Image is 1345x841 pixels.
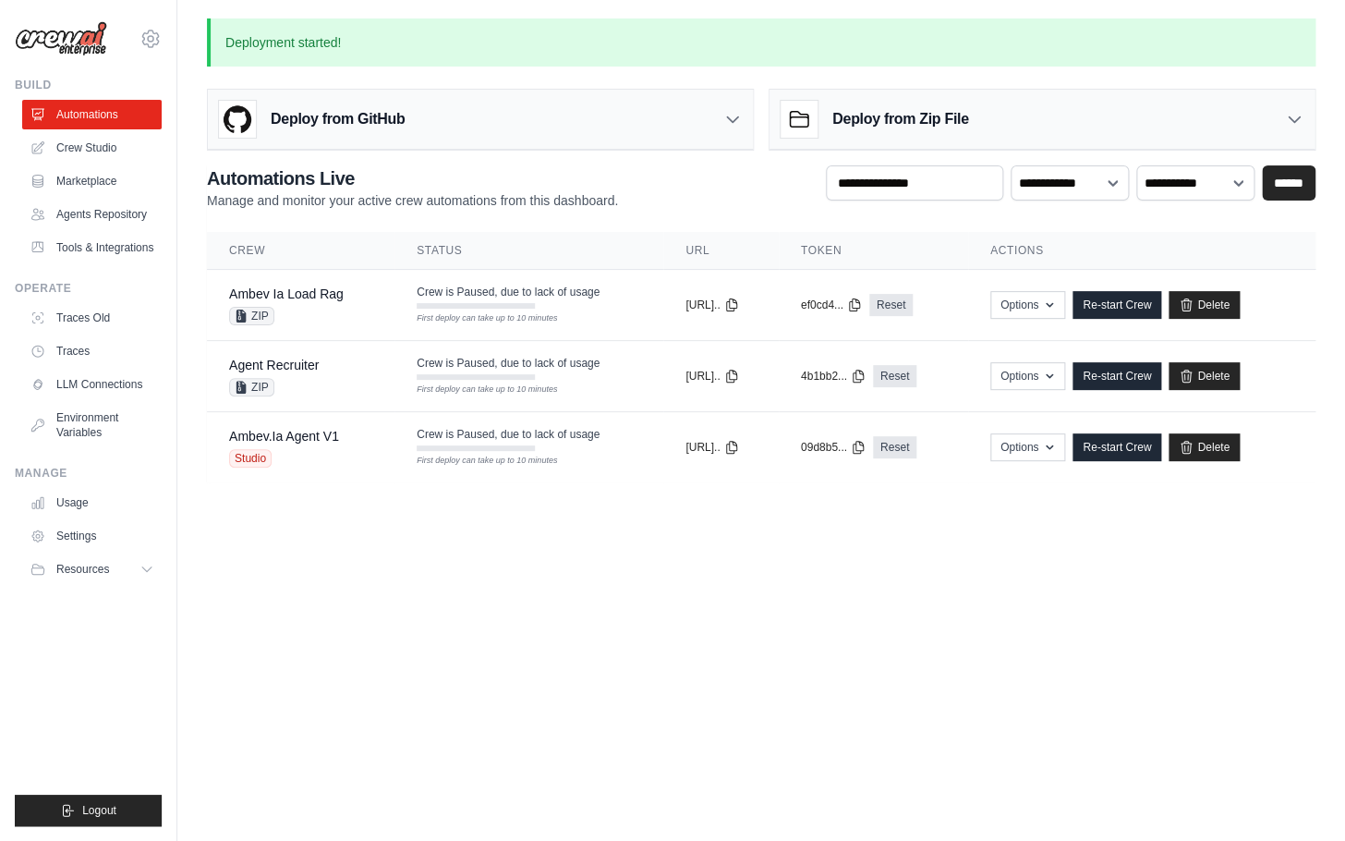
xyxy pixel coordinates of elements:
th: URL [663,232,779,270]
button: Resources [22,555,162,584]
span: Resources [56,562,109,577]
button: Options [990,291,1065,319]
a: Usage [22,488,162,518]
th: Actions [968,232,1315,270]
div: First deploy can take up to 10 minutes [417,455,535,468]
button: ef0cd4... [801,298,862,312]
a: Reset [869,294,913,316]
span: Studio [229,449,272,468]
span: ZIP [229,307,274,325]
a: Settings [22,521,162,551]
button: 4b1bb2... [801,369,866,384]
th: Token [779,232,968,270]
a: Re-start Crew [1072,362,1161,390]
a: Delete [1169,291,1240,319]
div: First deploy can take up to 10 minutes [417,312,535,325]
a: Delete [1169,433,1240,461]
a: Automations [22,100,162,129]
a: Reset [873,365,916,387]
span: Logout [82,803,116,818]
span: Crew is Paused, due to lack of usage [417,285,600,299]
button: Options [990,433,1065,461]
h3: Deploy from GitHub [271,108,405,130]
button: Options [990,362,1065,390]
th: Crew [207,232,394,270]
a: Environment Variables [22,403,162,447]
a: Re-start Crew [1072,433,1161,461]
div: Manage [15,466,162,481]
a: Agent Recruiter [229,358,319,372]
a: Delete [1169,362,1240,390]
a: LLM Connections [22,370,162,399]
img: Logo [15,21,107,56]
a: Ambev.Ia Agent V1 [229,429,339,444]
h3: Deploy from Zip File [832,108,968,130]
span: Crew is Paused, due to lack of usage [417,356,600,371]
a: Ambev Ia Load Rag [229,286,344,301]
a: Agents Repository [22,200,162,229]
span: ZIP [229,378,274,396]
a: Traces [22,336,162,366]
a: Reset [873,436,916,458]
p: Deployment started! [207,18,1315,67]
a: Re-start Crew [1072,291,1161,319]
img: GitHub Logo [219,101,256,138]
p: Manage and monitor your active crew automations from this dashboard. [207,191,618,210]
a: Traces Old [22,303,162,333]
div: Build [15,78,162,92]
a: Crew Studio [22,133,162,163]
th: Status [394,232,663,270]
a: Marketplace [22,166,162,196]
h2: Automations Live [207,165,618,191]
button: Logout [15,795,162,826]
a: Tools & Integrations [22,233,162,262]
button: 09d8b5... [801,440,866,455]
div: Operate [15,281,162,296]
span: Crew is Paused, due to lack of usage [417,427,600,442]
div: First deploy can take up to 10 minutes [417,384,535,396]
